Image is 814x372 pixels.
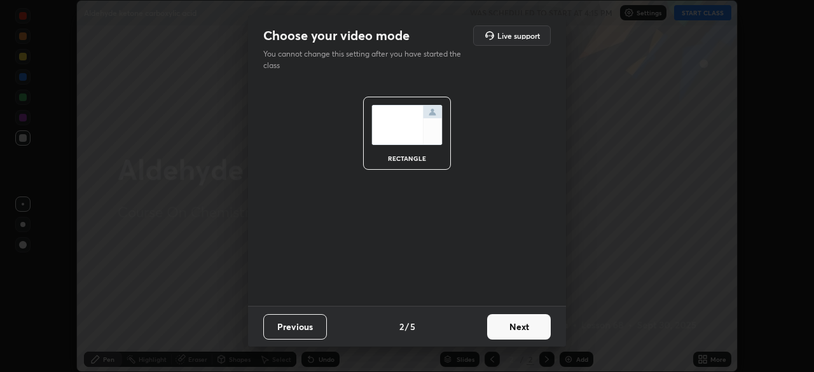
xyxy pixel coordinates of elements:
[263,314,327,340] button: Previous
[263,48,469,71] p: You cannot change this setting after you have started the class
[371,105,443,145] img: normalScreenIcon.ae25ed63.svg
[410,320,415,333] h4: 5
[405,320,409,333] h4: /
[487,314,551,340] button: Next
[399,320,404,333] h4: 2
[382,155,432,162] div: rectangle
[263,27,410,44] h2: Choose your video mode
[497,32,540,39] h5: Live support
